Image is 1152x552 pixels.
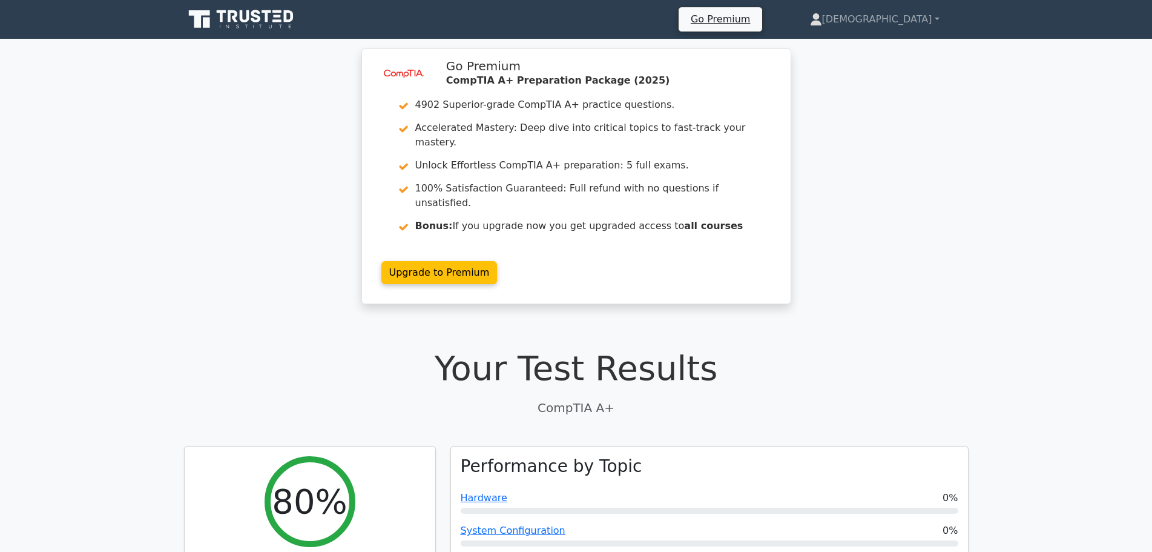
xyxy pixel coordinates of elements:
h1: Your Test Results [184,348,969,388]
span: 0% [943,524,958,538]
a: Hardware [461,492,507,504]
h2: 80% [272,481,347,522]
p: CompTIA A+ [184,399,969,417]
h3: Performance by Topic [461,456,642,477]
a: Upgrade to Premium [381,261,498,284]
a: System Configuration [461,525,565,536]
span: 0% [943,491,958,505]
a: [DEMOGRAPHIC_DATA] [781,7,969,32]
a: Go Premium [683,11,757,27]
